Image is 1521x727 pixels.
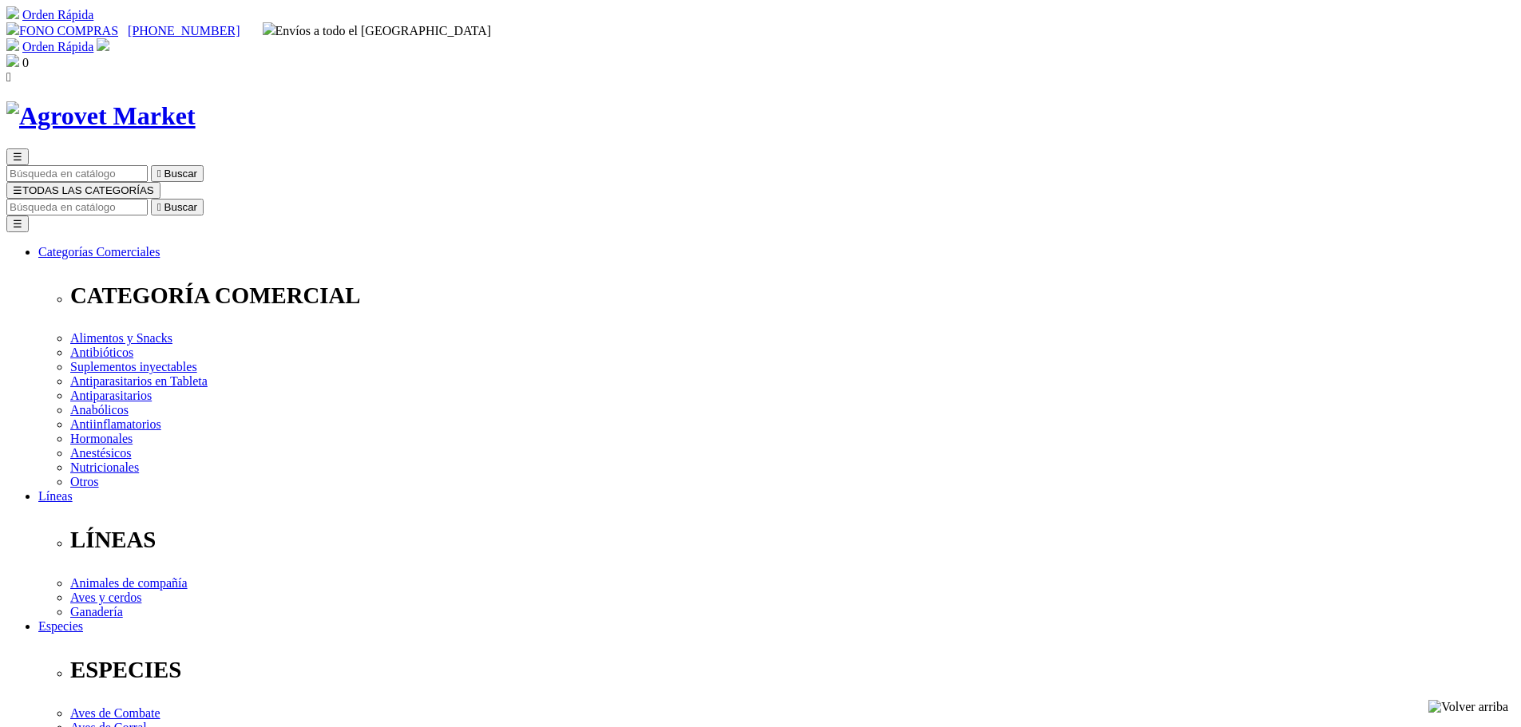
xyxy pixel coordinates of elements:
p: LÍNEAS [70,527,1515,553]
img: shopping-cart.svg [6,38,19,51]
img: shopping-cart.svg [6,6,19,19]
button: ☰ [6,148,29,165]
a: Anestésicos [70,446,131,460]
a: Antiinflamatorios [70,417,161,431]
p: ESPECIES [70,657,1515,683]
img: phone.svg [6,22,19,35]
a: Antiparasitarios en Tableta [70,374,208,388]
a: Anabólicos [70,403,129,417]
a: Orden Rápida [22,40,93,53]
a: Aves y cerdos [70,591,141,604]
a: Nutricionales [70,460,139,474]
a: Orden Rápida [22,8,93,22]
a: Animales de compañía [70,576,188,590]
span: Buscar [164,201,197,213]
a: Antibióticos [70,346,133,359]
a: Alimentos y Snacks [70,331,172,345]
a: Suplementos inyectables [70,360,197,373]
img: Agrovet Market [6,101,196,131]
img: delivery-truck.svg [263,22,275,35]
span: ☰ [13,184,22,196]
span: 0 [22,56,29,69]
img: shopping-bag.svg [6,54,19,67]
button: ☰TODAS LAS CATEGORÍAS [6,182,160,199]
i:  [6,70,11,84]
a: Acceda a su cuenta de cliente [97,40,109,53]
i:  [157,168,161,180]
i:  [157,201,161,213]
a: FONO COMPRAS [6,24,118,38]
a: Líneas [38,489,73,503]
button:  Buscar [151,165,204,182]
a: Ganadería [70,605,123,618]
p: CATEGORÍA COMERCIAL [70,283,1515,309]
span: Envíos a todo el [GEOGRAPHIC_DATA] [263,24,492,38]
input: Buscar [6,199,148,215]
button:  Buscar [151,199,204,215]
img: Volver arriba [1428,700,1508,714]
input: Buscar [6,165,148,182]
a: [PHONE_NUMBER] [128,24,240,38]
span: ☰ [13,151,22,163]
a: Hormonales [70,432,133,445]
a: Antiparasitarios [70,389,152,402]
a: Especies [38,619,83,633]
button: ☰ [6,215,29,232]
span: Buscar [164,168,197,180]
img: user.svg [97,38,109,51]
a: Aves de Combate [70,706,160,720]
a: Otros [70,475,99,488]
a: Categorías Comerciales [38,245,160,259]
